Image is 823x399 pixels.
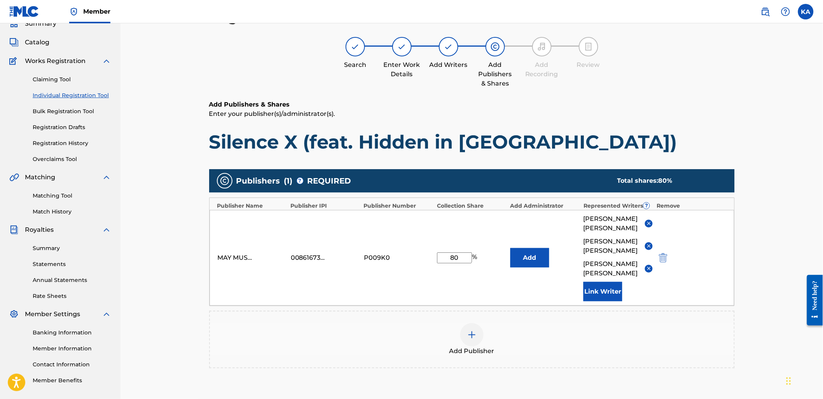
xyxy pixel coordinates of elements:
div: Remove [657,202,727,210]
h6: Add Publishers & Shares [209,100,735,109]
a: Claiming Tool [33,75,111,84]
img: step indicator icon for Add Recording [537,42,547,51]
a: Bulk Registration Tool [33,107,111,115]
span: [PERSON_NAME] [PERSON_NAME] [584,259,639,278]
img: Summary [9,19,19,28]
div: Review [569,60,608,70]
div: Total shares: [617,176,719,185]
span: Add Publisher [449,346,494,356]
a: Registration Drafts [33,123,111,131]
span: Works Registration [25,56,86,66]
iframe: Resource Center [801,269,823,331]
span: [PERSON_NAME] [PERSON_NAME] [584,237,639,255]
img: search [761,7,770,16]
img: expand [102,310,111,319]
span: % [472,252,479,263]
button: Link Writer [584,282,622,301]
img: publishers [220,176,229,185]
div: Collection Share [437,202,507,210]
img: 12a2ab48e56ec057fbd8.svg [659,253,667,262]
a: Matching Tool [33,192,111,200]
a: Contact Information [33,360,111,369]
span: [PERSON_NAME] [PERSON_NAME] [584,214,639,233]
h1: Silence X (feat. Hidden in [GEOGRAPHIC_DATA]) [209,130,735,154]
img: step indicator icon for Add Publishers & Shares [491,42,500,51]
img: step indicator icon for Review [584,42,593,51]
a: Annual Statements [33,276,111,284]
span: Publishers [236,175,280,187]
a: Match History [33,208,111,216]
span: ( 1 ) [284,175,293,187]
span: REQUIRED [308,175,351,187]
img: Works Registration [9,56,19,66]
div: Add Administrator [510,202,580,210]
span: ? [297,178,303,184]
a: Banking Information [33,329,111,337]
img: expand [102,225,111,234]
div: Search [336,60,375,70]
iframe: Chat Widget [784,362,823,399]
span: 80 % [659,177,673,184]
img: expand [102,173,111,182]
img: MLC Logo [9,6,39,17]
img: Member Settings [9,310,19,319]
img: Matching [9,173,19,182]
a: Member Benefits [33,376,111,385]
div: Publisher Name [217,202,287,210]
img: Catalog [9,38,19,47]
span: Royalties [25,225,54,234]
span: ? [643,203,650,209]
a: CatalogCatalog [9,38,49,47]
img: Royalties [9,225,19,234]
span: Catalog [25,38,49,47]
img: add [467,330,477,339]
div: User Menu [798,4,814,19]
img: expand [102,56,111,66]
img: remove-from-list-button [646,220,652,226]
a: Rate Sheets [33,292,111,300]
a: SummarySummary [9,19,56,28]
a: Statements [33,260,111,268]
a: Individual Registration Tool [33,91,111,100]
div: Drag [786,369,791,393]
a: Public Search [758,4,773,19]
div: Publisher Number [364,202,433,210]
span: Member Settings [25,310,80,319]
a: Overclaims Tool [33,155,111,163]
div: Add Writers [429,60,468,70]
a: Member Information [33,345,111,353]
img: step indicator icon for Enter Work Details [397,42,407,51]
a: Summary [33,244,111,252]
div: Add Recording [522,60,561,79]
div: Publisher IPI [290,202,360,210]
button: Add [510,248,549,268]
div: Enter Work Details [383,60,421,79]
span: Matching [25,173,55,182]
img: Top Rightsholder [69,7,79,16]
img: remove-from-list-button [646,266,652,271]
img: help [781,7,790,16]
span: Summary [25,19,56,28]
img: remove-from-list-button [646,243,652,249]
p: Enter your publisher(s)/administrator(s). [209,109,735,119]
span: Member [83,7,110,16]
img: step indicator icon for Add Writers [444,42,453,51]
div: Represented Writers [584,202,653,210]
div: Add Publishers & Shares [476,60,515,88]
a: Registration History [33,139,111,147]
div: Help [778,4,793,19]
img: step indicator icon for Search [351,42,360,51]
